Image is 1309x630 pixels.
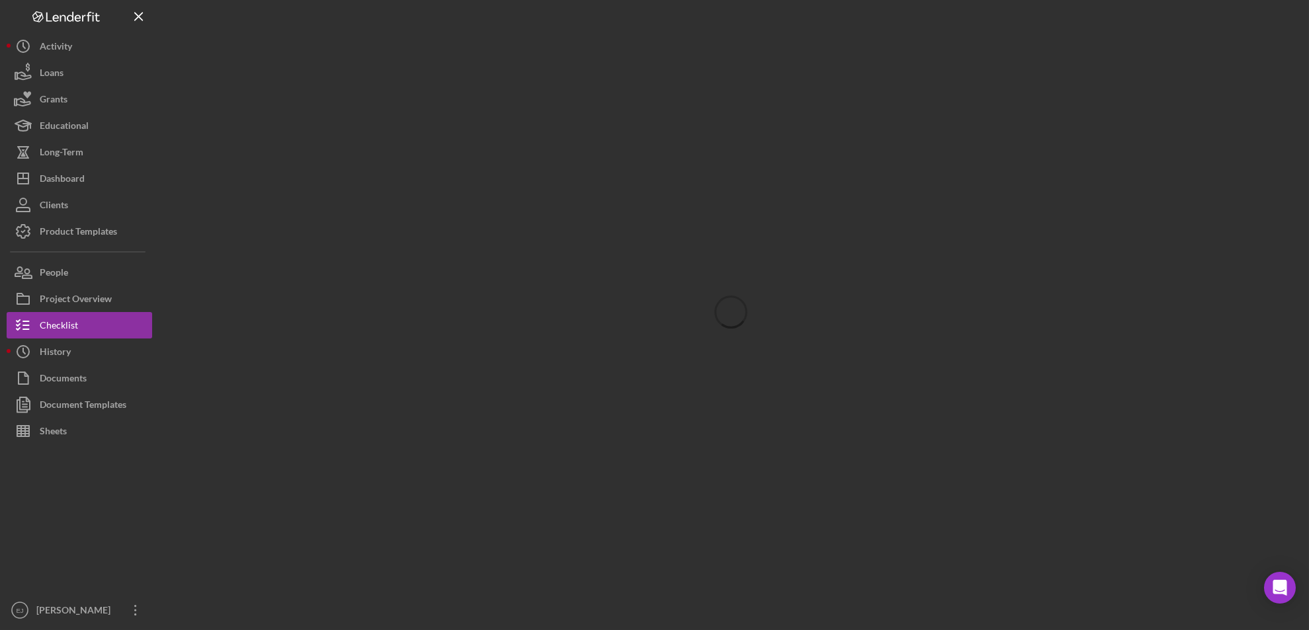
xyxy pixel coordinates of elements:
div: Sheets [40,418,67,448]
button: Document Templates [7,391,152,418]
div: Checklist [40,312,78,342]
button: Checklist [7,312,152,338]
div: Dashboard [40,165,85,195]
button: Long-Term [7,139,152,165]
div: Grants [40,86,67,116]
button: Dashboard [7,165,152,192]
div: Document Templates [40,391,126,421]
button: Grants [7,86,152,112]
button: Product Templates [7,218,152,245]
button: EJ[PERSON_NAME] [7,597,152,623]
div: Loans [40,59,63,89]
button: Activity [7,33,152,59]
div: Long-Term [40,139,83,169]
div: Clients [40,192,68,221]
div: Open Intercom Messenger [1264,572,1296,604]
button: Educational [7,112,152,139]
button: Project Overview [7,286,152,312]
text: EJ [16,607,23,614]
div: History [40,338,71,368]
div: [PERSON_NAME] [33,597,119,627]
button: Documents [7,365,152,391]
button: Loans [7,59,152,86]
button: Clients [7,192,152,218]
div: Documents [40,365,87,395]
button: History [7,338,152,365]
div: Project Overview [40,286,112,315]
div: Product Templates [40,218,117,248]
button: People [7,259,152,286]
div: Activity [40,33,72,63]
div: Educational [40,112,89,142]
div: People [40,259,68,289]
button: Sheets [7,418,152,444]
